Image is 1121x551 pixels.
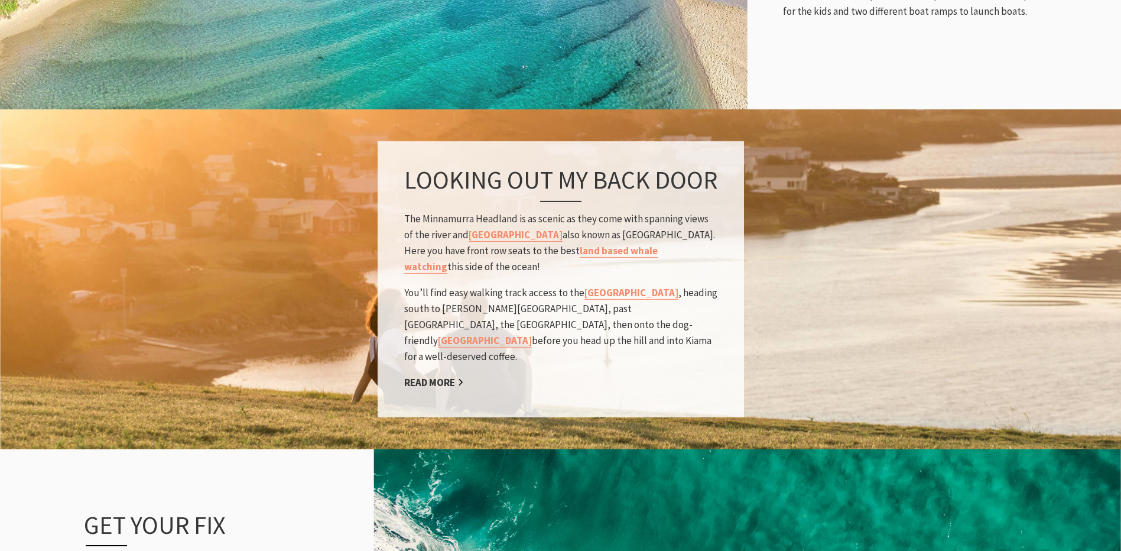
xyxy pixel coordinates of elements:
[438,334,532,348] a: [GEOGRAPHIC_DATA]
[584,286,678,299] a: [GEOGRAPHIC_DATA]
[84,510,318,546] h3: Get your fix
[404,165,717,202] h3: Looking out my back door
[404,284,717,365] p: You’ll find easy walking track access to the , heading south to [PERSON_NAME][GEOGRAPHIC_DATA], p...
[404,211,717,275] p: The Minnamurra Headland is as scenic as they come with spanning views of the river and also known...
[404,244,658,274] a: land based whale watching
[404,375,464,389] a: Read More
[469,228,563,242] a: [GEOGRAPHIC_DATA]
